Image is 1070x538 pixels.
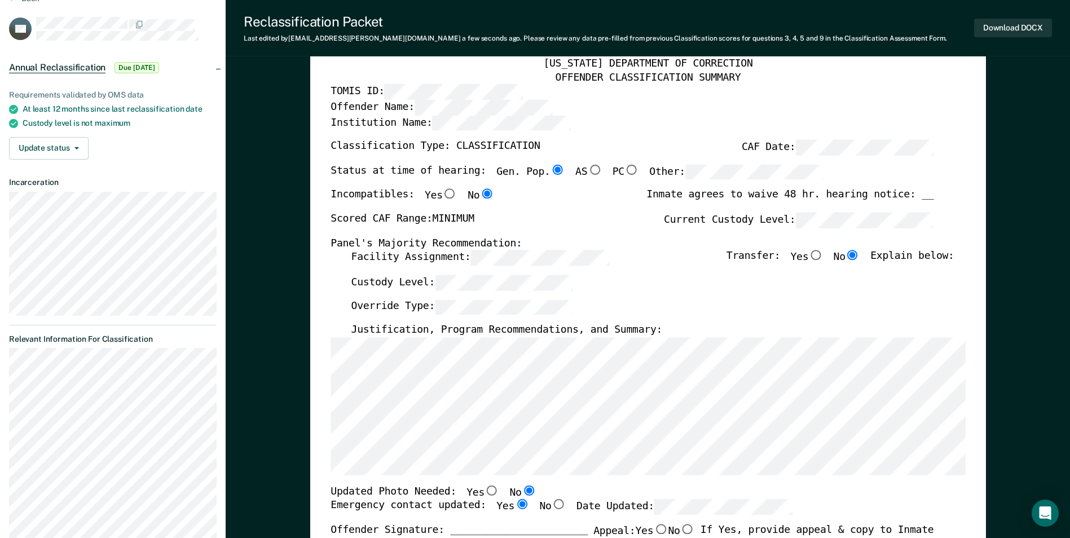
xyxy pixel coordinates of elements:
[351,250,609,266] label: Facility Assignment:
[331,189,494,213] div: Incompatibles:
[331,485,536,500] div: Updated Photo Needed:
[331,100,553,115] label: Offender Name:
[414,100,552,115] input: Offender Name:
[485,485,499,495] input: Yes
[384,85,522,100] input: TOMIS ID:
[9,178,217,187] dt: Incarceration
[649,165,824,180] label: Other:
[331,115,570,130] label: Institution Name:
[612,165,639,180] label: PC
[23,104,217,114] div: At least 12 months since last reclassification
[435,299,573,315] input: Override Type:
[244,14,947,30] div: Reclassification Packet
[653,524,668,535] input: Yes
[742,140,934,155] label: CAF Date:
[551,500,566,510] input: No
[351,324,662,338] label: Justification, Program Recommendations, and Summary:
[331,140,540,155] label: Classification Type: CLASSIFICATION
[496,165,565,180] label: Gen. Pop.
[496,500,529,515] label: Yes
[521,485,536,495] input: No
[664,213,934,228] label: Current Custody Level:
[331,500,792,524] div: Emergency contact updated:
[1032,500,1059,527] div: Open Intercom Messenger
[331,58,965,71] div: [US_STATE] DEPARTMENT OF CORRECTION
[351,275,573,290] label: Custody Level:
[442,189,457,199] input: Yes
[539,500,566,515] label: No
[186,104,202,113] span: date
[587,165,602,175] input: AS
[331,71,965,85] div: OFFENDER CLASSIFICATION SUMMARY
[331,165,824,189] div: Status at time of hearing:
[95,118,130,127] span: maximum
[9,90,217,100] div: Requirements validated by OMS data
[115,62,159,73] span: Due [DATE]
[466,485,499,500] label: Yes
[509,485,536,500] label: No
[9,334,217,344] dt: Relevant Information For Classification
[790,250,823,266] label: Yes
[351,299,573,315] label: Override Type:
[425,189,457,204] label: Yes
[470,250,609,266] input: Facility Assignment:
[646,189,934,213] div: Inmate agrees to waive 48 hr. hearing notice: __
[432,115,570,130] input: Institution Name:
[795,213,934,228] input: Current Custody Level:
[624,165,639,175] input: PC
[514,500,529,510] input: Yes
[685,165,824,180] input: Other:
[576,500,792,515] label: Date Updated:
[795,140,934,155] input: CAF Date:
[23,118,217,128] div: Custody level is not
[833,250,860,266] label: No
[244,34,947,42] div: Last edited by [EMAIL_ADDRESS][PERSON_NAME][DOMAIN_NAME] . Please review any data pre-filled from...
[331,213,474,228] label: Scored CAF Range: MINIMUM
[654,500,792,515] input: Date Updated:
[808,250,823,261] input: Yes
[462,34,520,42] span: a few seconds ago
[331,85,522,100] label: TOMIS ID:
[846,250,860,261] input: No
[575,165,602,180] label: AS
[974,19,1052,37] button: Download DOCX
[435,275,573,290] input: Custody Level:
[9,137,89,160] button: Update status
[479,189,494,199] input: No
[550,165,565,175] input: Gen. Pop.
[9,62,105,73] span: Annual Reclassification
[468,189,494,204] label: No
[331,237,934,250] div: Panel's Majority Recommendation:
[680,524,694,535] input: No
[726,250,954,275] div: Transfer: Explain below:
